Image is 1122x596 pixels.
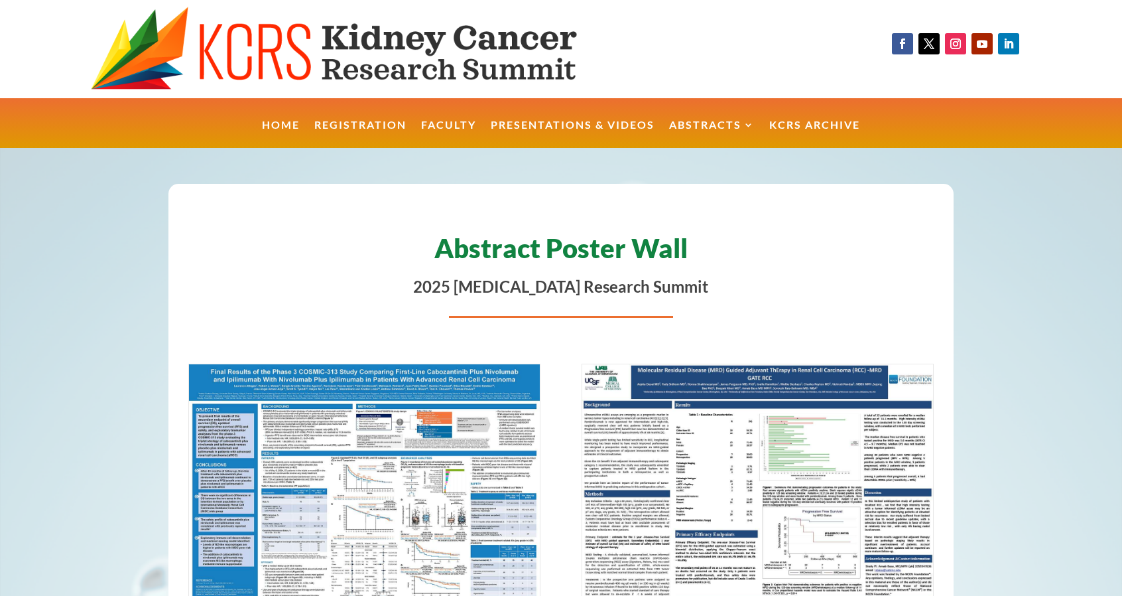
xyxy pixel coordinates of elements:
[918,33,940,54] a: Follow on X
[262,120,300,149] a: Home
[892,33,913,54] a: Follow on Facebook
[998,33,1019,54] a: Follow on LinkedIn
[188,275,934,299] p: 2025 [MEDICAL_DATA] Research Summit
[91,7,637,92] img: KCRS generic logo wide
[971,33,993,54] a: Follow on Youtube
[669,120,755,149] a: Abstracts
[188,228,934,275] h1: Abstract Poster Wall
[945,33,966,54] a: Follow on Instagram
[314,120,406,149] a: Registration
[421,120,476,149] a: Faculty
[769,120,860,149] a: KCRS Archive
[491,120,654,149] a: Presentations & Videos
